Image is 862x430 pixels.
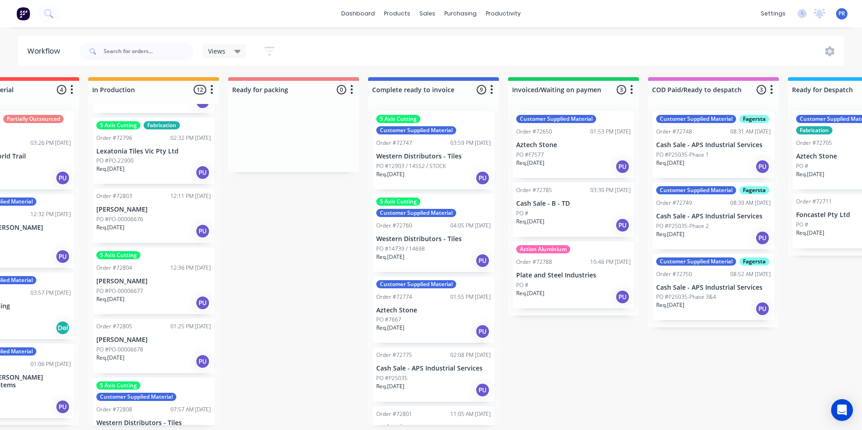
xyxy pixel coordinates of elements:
p: PO #P25035-Phase 2 [656,222,709,230]
div: PU [755,159,770,174]
div: 12:11 PM [DATE] [170,192,211,200]
p: PO #P25035 [376,374,408,382]
div: PU [195,165,210,180]
div: 01:06 PM [DATE] [30,360,71,368]
p: Req. [DATE] [516,159,544,167]
div: Fabrication [144,121,180,129]
p: Western Distributors - Tiles [376,235,491,243]
div: productivity [481,7,525,20]
div: PU [475,253,490,268]
div: 01:55 PM [DATE] [450,293,491,301]
div: Fagersta [739,257,769,266]
div: 03:57 PM [DATE] [30,289,71,297]
div: Order #72803 [96,192,132,200]
p: PO #12903 / 14552 / STOCK [376,162,446,170]
div: PU [615,290,630,304]
p: PO # [516,281,528,289]
div: 08:31 AM [DATE] [730,128,771,136]
p: Req. [DATE] [656,230,684,238]
div: Customer Supplied Material [96,393,176,401]
div: products [379,7,415,20]
div: 5 Axis Cutting [376,115,420,123]
div: Order #7280501:25 PM [DATE][PERSON_NAME]PO #PO-00006678Req.[DATE]PU [93,319,214,373]
div: PU [195,296,210,310]
div: 5 Axis Cutting [96,381,140,390]
p: Req. [DATE] [516,289,544,297]
p: Req. [DATE] [376,382,404,390]
div: 5 Axis CuttingCustomer Supplied MaterialOrder #7276004:05 PM [DATE]Western Distributors - TilesPO... [373,194,494,272]
p: Req. [DATE] [96,295,125,303]
p: [PERSON_NAME] [96,336,211,344]
div: Partially Outsourced [3,115,64,123]
div: Customer Supplied Material [656,257,736,266]
div: 5 Axis Cutting [376,198,420,206]
p: PO #P25035-Phase 3&4 [656,293,716,301]
div: 5 Axis CuttingCustomer Supplied MaterialOrder #7274703:59 PM [DATE]Western Distributors - TilesPO... [373,111,494,189]
div: Customer Supplied Material [376,126,456,134]
div: 12:32 PM [DATE] [30,210,71,218]
div: Order #72747 [376,139,412,147]
div: sales [415,7,440,20]
div: Order #72775 [376,351,412,359]
div: PU [195,224,210,238]
p: Req. [DATE] [796,170,824,178]
div: Customer Supplied MaterialFagerstaOrder #7275008:52 AM [DATE]Cash Sale - APS Industrial ServicesP... [653,254,774,321]
div: settings [756,7,790,20]
p: Aztech Stone [516,141,631,149]
p: Req. [DATE] [376,170,404,178]
div: Order #7278503:30 PM [DATE]Cash Sale - B - TDPO #Req.[DATE]PU [513,183,634,237]
p: PO #7667 [376,316,401,324]
div: 01:53 PM [DATE] [590,128,631,136]
p: Req. [DATE] [376,253,404,261]
p: PO #P25035-Phase 1 [656,151,709,159]
p: PO #F7577 [516,151,544,159]
p: PO #PO-00006678 [96,346,143,354]
p: Cash Sale - B - TD [516,200,631,208]
div: Del [55,321,70,335]
div: Order #72808 [96,405,132,414]
div: Order #7277502:08 PM [DATE]Cash Sale - APS Industrial ServicesPO #P25035Req.[DATE]PU [373,347,494,402]
input: Search for orders... [104,42,194,60]
p: Req. [DATE] [656,159,684,167]
div: Fabrication [796,126,832,134]
span: Views [208,46,225,56]
img: Factory [16,7,30,20]
p: Cash Sale - APS Industrial Services [656,213,771,220]
div: Customer Supplied Material [656,115,736,123]
p: Cash Sale - APS Industrial Services [376,365,491,372]
div: Customer Supplied MaterialOrder #7265001:53 PM [DATE]Aztech StonePO #F7577Req.[DATE]PU [513,111,634,178]
div: PU [55,249,70,264]
div: 02:08 PM [DATE] [450,351,491,359]
p: Cash Sale - APS Industrial Services [656,284,771,292]
div: 10:46 PM [DATE] [590,258,631,266]
div: Fagersta [739,186,769,194]
p: Aztech Stone [376,306,491,314]
div: 02:32 PM [DATE] [170,134,211,142]
div: Customer Supplied MaterialOrder #7277401:55 PM [DATE]Aztech StonePO #7667Req.[DATE]PU [373,277,494,343]
a: dashboard [337,7,379,20]
div: Order #72760 [376,222,412,230]
div: Customer Supplied Material [376,209,456,217]
div: PU [615,159,630,174]
p: [PERSON_NAME] [96,277,211,285]
div: Order #72804 [96,264,132,272]
div: Action AluminiumOrder #7278810:46 PM [DATE]Plate and Steel IndustriesPO #Req.[DATE]PU [513,242,634,308]
div: Order #72650 [516,128,552,136]
p: Plate and Steel Industries [516,272,631,279]
div: 08:39 AM [DATE] [730,199,771,207]
div: Customer Supplied MaterialFagerstaOrder #7274908:39 AM [DATE]Cash Sale - APS Industrial ServicesP... [653,183,774,249]
div: 5 Axis Cutting [96,121,140,129]
p: [PERSON_NAME] [96,206,211,213]
div: Order #72801 [376,410,412,418]
p: Lexatonia Tiles Vic Pty Ltd [96,148,211,155]
div: PU [55,400,70,414]
div: PU [195,354,210,369]
div: Order #72749 [656,199,692,207]
p: Req. [DATE] [656,301,684,309]
div: 5 Axis CuttingOrder #7280412:36 PM [DATE][PERSON_NAME]PO #PO-00006677Req.[DATE]PU [93,247,214,314]
p: Req. [DATE] [516,217,544,226]
div: 03:26 PM [DATE] [30,139,71,147]
div: Action Aluminium [516,245,570,253]
div: Order #72788 [516,258,552,266]
p: PO #PO-22900 [96,157,134,165]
